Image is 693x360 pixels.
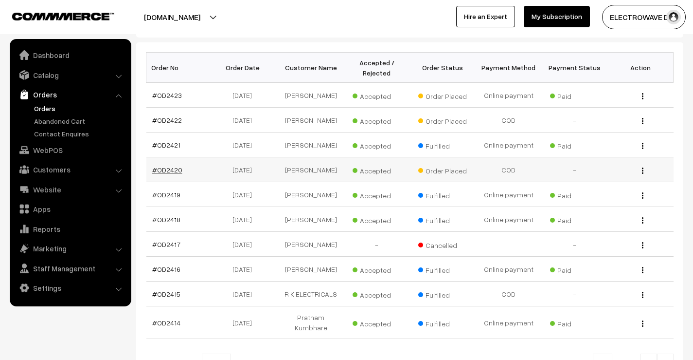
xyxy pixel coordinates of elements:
span: Fulfilled [418,138,467,151]
a: COMMMERCE [12,10,97,21]
td: Online payment [476,207,542,232]
img: Menu [642,267,643,273]
a: Contact Enquires [32,129,128,139]
span: Fulfilled [418,263,467,275]
a: #OD2420 [152,166,182,174]
th: Order Status [410,53,476,83]
a: #OD2418 [152,215,180,224]
img: user [666,10,681,24]
a: Marketing [12,240,128,257]
td: [PERSON_NAME] [278,257,344,282]
th: Order No [146,53,213,83]
a: Abandoned Cart [32,116,128,126]
span: Accepted [353,114,401,126]
img: Menu [642,217,643,224]
a: Dashboard [12,46,128,64]
td: - [542,157,608,182]
span: Paid [550,138,599,151]
button: ELECTROWAVE DE… [602,5,686,29]
th: Payment Method [476,53,542,83]
a: #OD2415 [152,290,180,298]
td: [PERSON_NAME] [278,207,344,232]
a: #OD2422 [152,116,182,124]
td: - [344,232,410,257]
span: Accepted [353,263,401,275]
td: Online payment [476,306,542,339]
td: [PERSON_NAME] [278,157,344,182]
td: R K ELECTRICALS [278,282,344,306]
img: COMMMERCE [12,13,114,20]
td: [DATE] [212,108,278,133]
th: Order Date [212,53,278,83]
img: Menu [642,93,643,99]
td: - [542,108,608,133]
td: - [542,232,608,257]
td: [DATE] [212,133,278,157]
td: Online payment [476,257,542,282]
a: #OD2414 [152,319,180,327]
th: Customer Name [278,53,344,83]
span: Order Placed [418,114,467,126]
a: #OD2419 [152,190,180,199]
a: Catalog [12,66,128,84]
img: Menu [642,118,643,124]
td: [DATE] [212,207,278,232]
img: Menu [642,321,643,327]
button: [DOMAIN_NAME] [110,5,234,29]
td: [PERSON_NAME] [278,232,344,257]
span: Accepted [353,287,401,300]
th: Action [607,53,674,83]
span: Paid [550,89,599,101]
img: Menu [642,168,643,174]
span: Paid [550,263,599,275]
span: Paid [550,213,599,226]
a: Apps [12,200,128,218]
a: #OD2421 [152,141,180,149]
img: Menu [642,292,643,298]
span: Accepted [353,163,401,176]
span: Accepted [353,316,401,329]
td: [DATE] [212,182,278,207]
span: Paid [550,188,599,201]
a: Staff Management [12,260,128,277]
td: COD [476,157,542,182]
th: Payment Status [542,53,608,83]
span: Fulfilled [418,316,467,329]
td: [DATE] [212,282,278,306]
span: Fulfilled [418,188,467,201]
span: Paid [550,316,599,329]
a: My Subscription [524,6,590,27]
td: Online payment [476,182,542,207]
img: Menu [642,143,643,149]
td: [PERSON_NAME] [278,133,344,157]
a: Hire an Expert [456,6,515,27]
span: Cancelled [418,238,467,250]
th: Accepted / Rejected [344,53,410,83]
td: [DATE] [212,306,278,339]
img: Menu [642,242,643,248]
td: - [542,282,608,306]
a: Reports [12,220,128,238]
img: Menu [642,192,643,199]
span: Fulfilled [418,213,467,226]
a: #OD2416 [152,265,180,273]
td: Online payment [476,133,542,157]
a: Orders [12,86,128,103]
span: Fulfilled [418,287,467,300]
td: [DATE] [212,157,278,182]
span: Accepted [353,138,401,151]
span: Accepted [353,213,401,226]
span: Order Placed [418,89,467,101]
td: [PERSON_NAME] [278,182,344,207]
td: COD [476,108,542,133]
td: [DATE] [212,83,278,108]
a: Website [12,181,128,198]
span: Order Placed [418,163,467,176]
a: Orders [32,103,128,114]
td: COD [476,282,542,306]
td: [PERSON_NAME] [278,83,344,108]
a: WebPOS [12,141,128,159]
a: #OD2423 [152,91,182,99]
td: [PERSON_NAME] [278,108,344,133]
td: [DATE] [212,232,278,257]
